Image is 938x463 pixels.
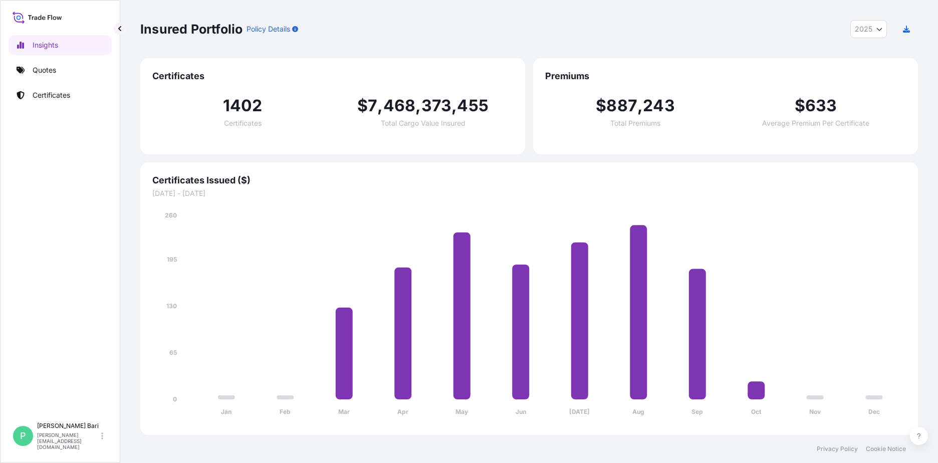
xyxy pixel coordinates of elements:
span: , [451,98,457,114]
p: Insured Portfolio [140,21,243,37]
tspan: Jun [516,408,526,415]
tspan: May [455,408,468,415]
a: Cookie Notice [866,445,906,453]
tspan: Apr [397,408,408,415]
span: Total Cargo Value Insured [381,120,465,127]
tspan: 195 [167,256,177,263]
tspan: Jan [221,408,231,415]
span: 633 [805,98,837,114]
tspan: 260 [165,211,177,219]
span: 468 [383,98,416,114]
span: Premiums [545,70,906,82]
tspan: Feb [280,408,291,415]
span: Average Premium Per Certificate [762,120,869,127]
tspan: Dec [868,408,880,415]
a: Insights [9,35,112,55]
tspan: Oct [751,408,762,415]
tspan: Mar [338,408,350,415]
p: Quotes [33,65,56,75]
span: , [415,98,421,114]
span: Total Premiums [610,120,660,127]
p: [PERSON_NAME][EMAIL_ADDRESS][DOMAIN_NAME] [37,432,99,450]
tspan: [DATE] [569,408,590,415]
span: Certificates Issued ($) [152,174,906,186]
p: Certificates [33,90,70,100]
tspan: 65 [169,349,177,356]
span: 887 [606,98,637,114]
p: [PERSON_NAME] Bari [37,422,99,430]
p: Policy Details [247,24,290,34]
span: 373 [421,98,452,114]
tspan: 0 [173,395,177,403]
span: $ [596,98,606,114]
tspan: Aug [632,408,644,415]
span: Certificates [152,70,513,82]
span: 7 [368,98,377,114]
tspan: 130 [166,302,177,310]
span: Certificates [224,120,262,127]
span: 243 [643,98,675,114]
a: Certificates [9,85,112,105]
span: , [377,98,383,114]
a: Privacy Policy [817,445,858,453]
button: Year Selector [850,20,887,38]
span: 455 [457,98,489,114]
span: , [637,98,643,114]
p: Insights [33,40,58,50]
span: 2025 [855,24,872,34]
tspan: Sep [691,408,703,415]
span: 1402 [223,98,263,114]
tspan: Nov [809,408,821,415]
span: [DATE] - [DATE] [152,188,906,198]
span: $ [357,98,368,114]
a: Quotes [9,60,112,80]
span: $ [795,98,805,114]
span: P [20,431,26,441]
